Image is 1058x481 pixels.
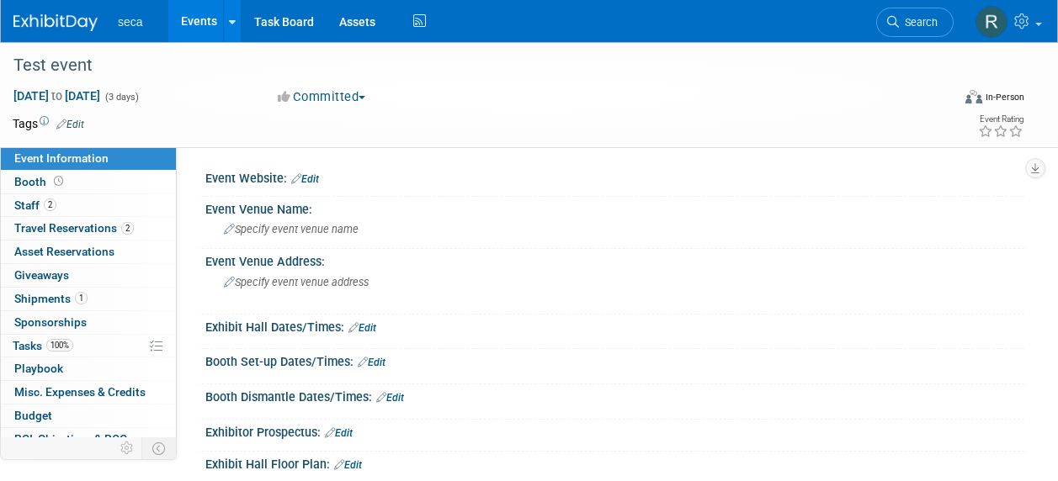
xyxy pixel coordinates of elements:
[205,197,1024,218] div: Event Venue Name:
[14,432,127,446] span: ROI, Objectives & ROO
[325,427,353,439] a: Edit
[1,240,176,263] a: Asset Reservations
[205,314,1024,336] div: Exhibit Hall Dates/Times:
[14,245,114,258] span: Asset Reservations
[121,222,134,235] span: 2
[13,115,84,132] td: Tags
[205,384,1024,406] div: Booth Dismantle Dates/Times:
[291,173,319,185] a: Edit
[877,87,1024,113] div: Event Format
[205,249,1024,270] div: Event Venue Address:
[1,288,176,310] a: Shipments1
[205,420,1024,441] div: Exhibitor Prospectus:
[978,115,1023,124] div: Event Rating
[118,15,143,29] span: seca
[205,166,1024,188] div: Event Website:
[376,392,404,404] a: Edit
[13,88,101,103] span: [DATE] [DATE]
[224,223,359,235] span: Specify event venue name
[1,217,176,240] a: Travel Reservations2
[13,339,73,352] span: Tasks
[8,50,938,81] div: Test event
[44,198,56,211] span: 2
[205,349,1024,371] div: Booth Set-up Dates/Times:
[14,175,66,188] span: Booth
[113,437,142,459] td: Personalize Event Tab Strip
[1,404,176,427] a: Budget
[224,276,369,288] span: Specify event venue address
[13,14,98,31] img: ExhibitDay
[876,8,954,37] a: Search
[14,385,146,399] span: Misc. Expenses & Credits
[14,268,69,282] span: Giveaways
[899,16,938,29] span: Search
[14,198,56,212] span: Staff
[1,147,176,170] a: Event Information
[56,119,84,130] a: Edit
[14,221,134,235] span: Travel Reservations
[272,88,372,106] button: Committed
[985,91,1024,103] div: In-Person
[104,92,139,103] span: (3 days)
[1,171,176,193] a: Booth
[348,322,376,334] a: Edit
[1,381,176,404] a: Misc. Expenses & Credits
[1,264,176,287] a: Giveaways
[142,437,177,459] td: Toggle Event Tabs
[965,90,982,103] img: Format-Inperson.png
[49,89,65,103] span: to
[75,292,88,304] span: 1
[205,452,1024,473] div: Exhibit Hall Floor Plan:
[976,6,1007,38] img: Rachel Jordan
[14,315,87,329] span: Sponsorships
[1,428,176,451] a: ROI, Objectives & ROO
[46,339,73,351] span: 100%
[14,362,63,375] span: Playbook
[14,151,109,165] span: Event Information
[1,194,176,217] a: Staff2
[1,335,176,357] a: Tasks100%
[1,311,176,334] a: Sponsorships
[1,357,176,380] a: Playbook
[334,459,362,471] a: Edit
[358,357,385,368] a: Edit
[14,409,52,422] span: Budget
[51,175,66,188] span: Booth not reserved yet
[14,292,88,305] span: Shipments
